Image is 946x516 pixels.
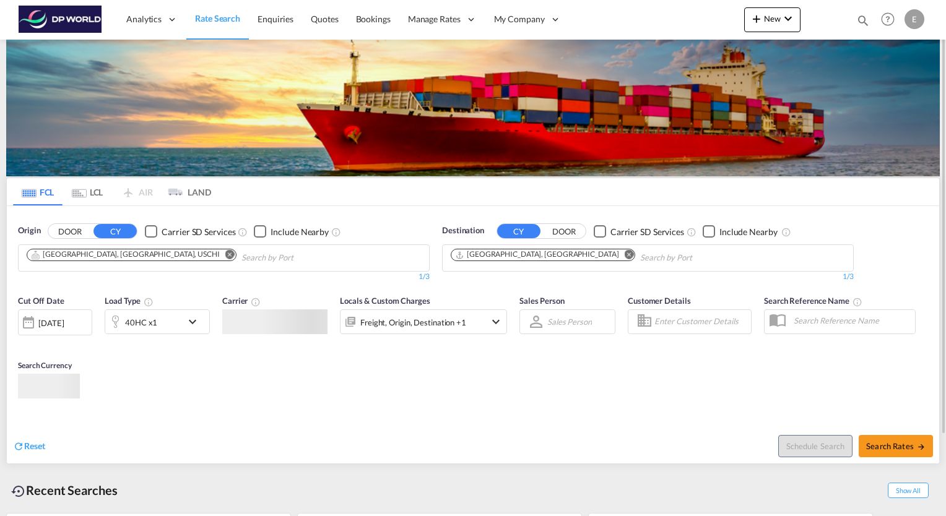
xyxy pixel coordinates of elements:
div: [DATE] [38,317,64,329]
md-checkbox: Checkbox No Ink [145,225,235,238]
md-tab-item: LCL [63,178,112,205]
span: Bookings [356,14,391,24]
div: 40HC x1 [125,314,157,331]
div: Include Nearby [719,226,778,238]
span: Load Type [105,296,154,306]
md-chips-wrap: Chips container. Use arrow keys to select chips. [25,245,364,268]
md-icon: icon-chevron-down [185,314,206,329]
span: Search Rates [866,441,926,451]
span: Enquiries [258,14,293,24]
md-icon: Unchecked: Search for CY (Container Yard) services for all selected carriers.Checked : Search for... [238,227,248,237]
input: Search Reference Name [788,311,915,330]
div: Chicago, IL, USCHI [31,249,220,260]
button: Note: By default Schedule search will only considerorigin ports, destination ports and cut off da... [778,435,853,457]
span: Locals & Custom Charges [340,296,430,306]
button: CY [93,224,137,238]
md-icon: Unchecked: Search for CY (Container Yard) services for all selected carriers.Checked : Search for... [687,227,696,237]
span: Customer Details [628,296,690,306]
div: Press delete to remove this chip. [31,249,222,260]
md-datepicker: Select [18,333,27,350]
span: Search Reference Name [764,296,862,306]
div: Freight Origin Destination Factory Stuffingicon-chevron-down [340,309,507,334]
md-icon: icon-backup-restore [11,484,26,499]
md-tab-item: FCL [13,178,63,205]
div: Help [877,9,905,31]
md-icon: Your search will be saved by the below given name [853,297,862,307]
span: My Company [494,13,545,25]
span: Search Currency [18,361,72,370]
div: icon-refreshReset [13,440,45,454]
span: Rate Search [195,13,240,24]
div: 1/3 [442,272,854,282]
div: icon-magnify [856,14,870,32]
span: Help [877,9,898,30]
md-chips-wrap: Chips container. Use arrow keys to select chips. [449,245,763,268]
div: Freight Origin Destination Factory Stuffing [360,314,466,331]
div: [DATE] [18,309,92,335]
div: OriginDOOR CY Checkbox No InkUnchecked: Search for CY (Container Yard) services for all selected ... [7,206,939,463]
button: DOOR [48,225,92,239]
div: E [905,9,924,29]
span: Manage Rates [408,13,461,25]
button: Search Ratesicon-arrow-right [859,435,933,457]
div: Carrier SD Services [162,226,235,238]
span: Reset [24,441,45,451]
md-select: Sales Person [546,312,593,330]
span: Carrier [222,296,261,306]
button: Remove [217,249,236,262]
span: Quotes [311,14,338,24]
img: LCL+%26+FCL+BACKGROUND.png [6,40,940,176]
button: DOOR [542,225,586,239]
md-icon: The selected Trucker/Carrierwill be displayed in the rate results If the rates are from another f... [251,297,261,307]
md-icon: icon-information-outline [144,297,154,307]
md-checkbox: Checkbox No Ink [703,225,778,238]
input: Enter Customer Details [654,312,747,331]
span: New [749,14,796,24]
div: Include Nearby [271,226,329,238]
img: c08ca190194411f088ed0f3ba295208c.png [19,6,102,33]
button: icon-plus 400-fgNewicon-chevron-down [744,7,801,32]
md-icon: icon-arrow-right [917,442,926,451]
span: Origin [18,225,40,237]
button: CY [497,224,540,238]
input: Chips input. [640,248,758,268]
div: 1/3 [18,272,430,282]
input: Chips input. [241,248,359,268]
span: Sales Person [519,296,565,306]
md-icon: icon-refresh [13,441,24,452]
span: Cut Off Date [18,296,64,306]
md-icon: icon-plus 400-fg [749,11,764,26]
md-checkbox: Checkbox No Ink [254,225,329,238]
div: 40HC x1icon-chevron-down [105,309,210,334]
md-icon: icon-chevron-down [488,314,503,329]
md-icon: Unchecked: Ignores neighbouring ports when fetching rates.Checked : Includes neighbouring ports w... [781,227,791,237]
span: Analytics [126,13,162,25]
md-icon: icon-chevron-down [781,11,796,26]
span: Show All [888,483,929,498]
md-icon: icon-magnify [856,14,870,27]
span: Destination [442,225,484,237]
div: Press delete to remove this chip. [455,249,621,260]
md-icon: Unchecked: Ignores neighbouring ports when fetching rates.Checked : Includes neighbouring ports w... [331,227,341,237]
div: Recent Searches [6,476,123,504]
div: Osaka, JPOSA [455,249,618,260]
md-pagination-wrapper: Use the left and right arrow keys to navigate between tabs [13,178,211,205]
div: Carrier SD Services [610,226,684,238]
md-checkbox: Checkbox No Ink [594,225,684,238]
button: Remove [616,249,635,262]
md-tab-item: LAND [162,178,211,205]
